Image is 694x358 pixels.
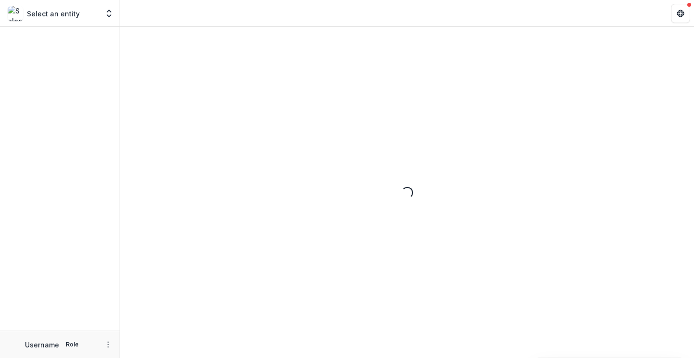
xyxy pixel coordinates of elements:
[671,4,690,23] button: Get Help
[102,4,116,23] button: Open entity switcher
[63,340,82,349] p: Role
[25,340,59,350] p: Username
[8,6,23,21] img: Select an entity
[102,339,114,350] button: More
[27,9,80,19] p: Select an entity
